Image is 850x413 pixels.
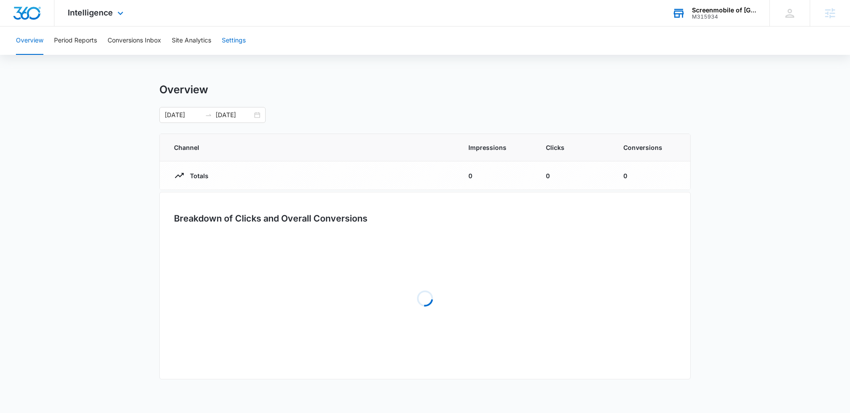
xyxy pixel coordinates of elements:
span: swap-right [205,111,212,119]
h1: Overview [159,83,208,96]
span: to [205,111,212,119]
input: Start date [165,110,201,120]
input: End date [216,110,252,120]
span: Impressions [468,143,525,152]
td: 0 [535,161,613,190]
div: account name [692,7,757,14]
button: Period Reports [54,27,97,55]
td: 0 [458,161,535,190]
button: Settings [222,27,246,55]
td: 0 [613,161,690,190]
p: Totals [185,171,209,180]
span: Clicks [546,143,602,152]
button: Conversions Inbox [108,27,161,55]
span: Conversions [623,143,676,152]
span: Intelligence [68,8,113,17]
h3: Breakdown of Clicks and Overall Conversions [174,212,367,225]
button: Site Analytics [172,27,211,55]
span: Channel [174,143,447,152]
div: account id [692,14,757,20]
button: Overview [16,27,43,55]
